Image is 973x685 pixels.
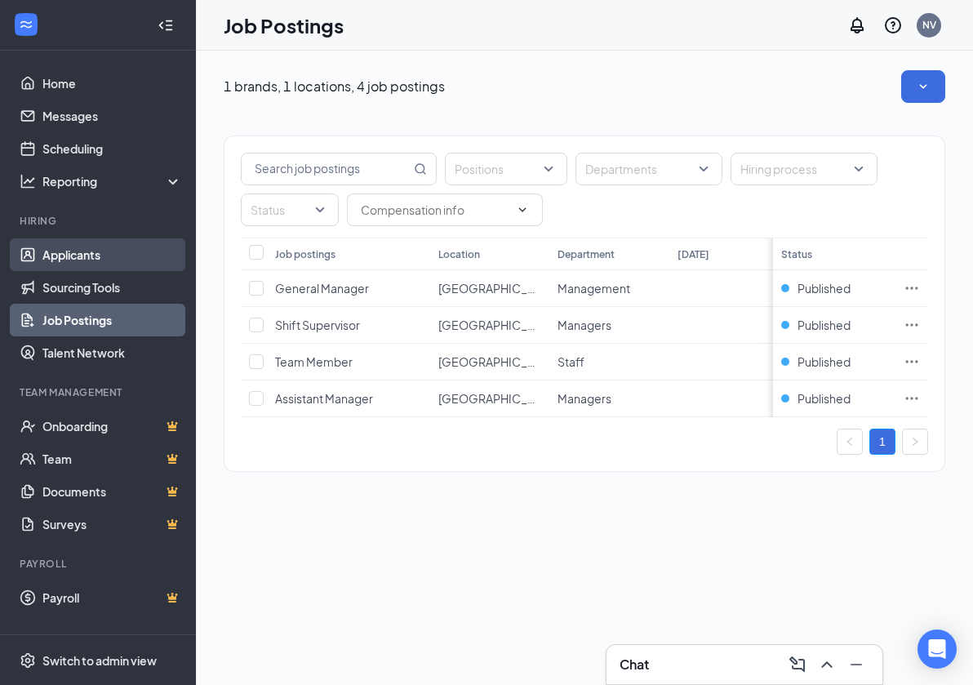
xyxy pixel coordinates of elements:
[558,281,630,296] span: Management
[42,410,182,443] a: OnboardingCrown
[42,238,182,271] a: Applicants
[18,16,34,33] svg: WorkstreamLogo
[42,173,183,189] div: Reporting
[275,318,360,332] span: Shift Supervisor
[843,652,869,678] button: Minimize
[438,281,558,296] span: [GEOGRAPHIC_DATA]
[42,475,182,508] a: DocumentsCrown
[798,354,851,370] span: Published
[847,16,867,35] svg: Notifications
[784,652,811,678] button: ComposeMessage
[798,280,851,296] span: Published
[438,354,558,369] span: [GEOGRAPHIC_DATA]
[438,391,558,406] span: [GEOGRAPHIC_DATA]
[20,173,36,189] svg: Analysis
[870,429,895,454] a: 1
[558,354,584,369] span: Staff
[883,16,903,35] svg: QuestionInfo
[242,153,411,185] input: Search job postings
[845,437,855,447] span: left
[798,317,851,333] span: Published
[20,652,36,669] svg: Settings
[620,656,649,674] h3: Chat
[904,390,920,407] svg: Ellipses
[42,67,182,100] a: Home
[915,78,931,95] svg: SmallChevronDown
[158,17,174,33] svg: Collapse
[549,380,669,417] td: Managers
[558,391,611,406] span: Managers
[549,307,669,344] td: Managers
[42,652,157,669] div: Switch to admin view
[798,390,851,407] span: Published
[904,317,920,333] svg: Ellipses
[275,391,373,406] span: Assistant Manager
[275,354,353,369] span: Team Member
[42,443,182,475] a: TeamCrown
[42,304,182,336] a: Job Postings
[430,307,549,344] td: Rochester Hills
[549,270,669,307] td: Management
[817,655,837,674] svg: ChevronUp
[549,344,669,380] td: Staff
[558,318,611,332] span: Managers
[516,203,529,216] svg: ChevronDown
[846,655,866,674] svg: Minimize
[788,655,807,674] svg: ComposeMessage
[361,201,509,219] input: Compensation info
[275,281,369,296] span: General Manager
[42,336,182,369] a: Talent Network
[773,238,895,270] th: Status
[901,70,945,103] button: SmallChevronDown
[869,429,895,455] li: 1
[438,318,558,332] span: [GEOGRAPHIC_DATA]
[42,581,182,614] a: PayrollCrown
[430,380,549,417] td: Rochester Hills
[922,18,936,32] div: NV
[430,344,549,380] td: Rochester Hills
[224,78,445,96] p: 1 brands, 1 locations, 4 job postings
[669,238,789,270] th: [DATE]
[42,271,182,304] a: Sourcing Tools
[910,437,920,447] span: right
[558,247,615,261] div: Department
[224,11,344,39] h1: Job Postings
[814,652,840,678] button: ChevronUp
[837,429,863,455] button: left
[904,280,920,296] svg: Ellipses
[430,270,549,307] td: Rochester Hills
[20,557,179,571] div: Payroll
[20,214,179,228] div: Hiring
[42,100,182,132] a: Messages
[42,132,182,165] a: Scheduling
[902,429,928,455] li: Next Page
[904,354,920,370] svg: Ellipses
[42,508,182,540] a: SurveysCrown
[414,162,427,176] svg: MagnifyingGlass
[902,429,928,455] button: right
[20,385,179,399] div: Team Management
[275,247,335,261] div: Job postings
[837,429,863,455] li: Previous Page
[438,247,480,261] div: Location
[917,629,957,669] div: Open Intercom Messenger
